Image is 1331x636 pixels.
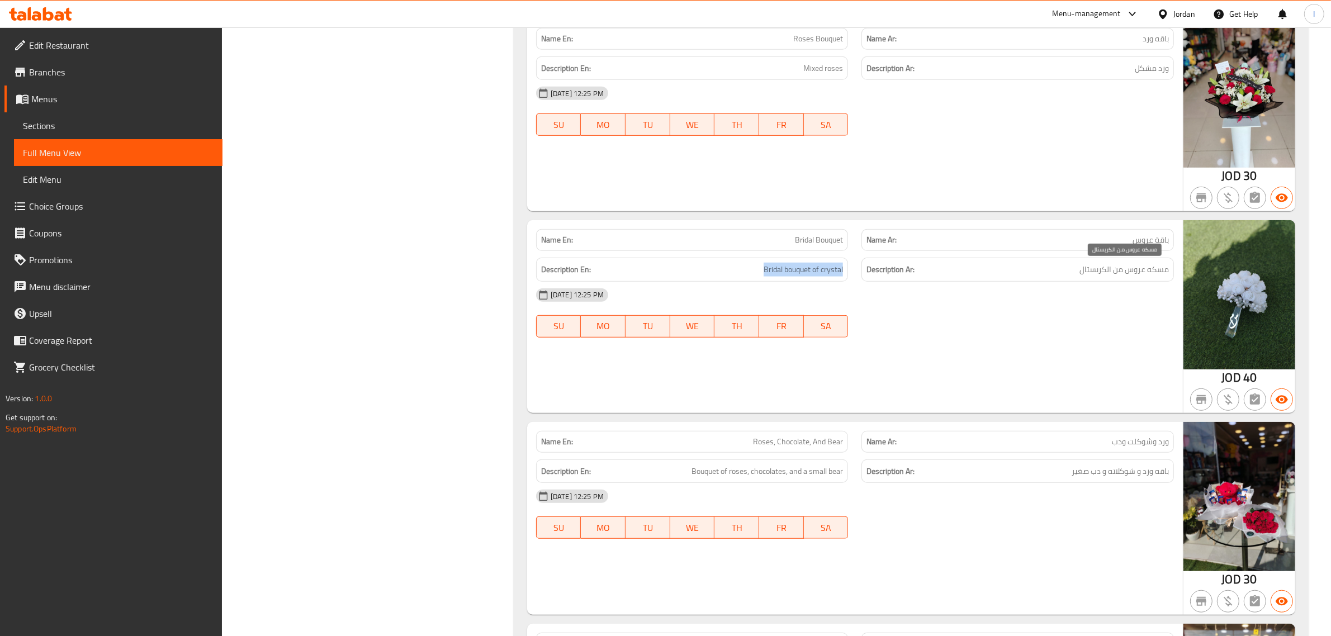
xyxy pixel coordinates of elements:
a: Edit Menu [14,166,222,193]
span: WE [675,520,711,536]
a: Sections [14,112,222,139]
span: TH [719,318,755,334]
button: Not has choices [1244,187,1266,209]
span: Menus [31,92,214,106]
span: 1.0.0 [35,391,52,406]
a: Promotions [4,246,222,273]
div: Menu-management [1052,7,1121,21]
span: Branches [29,65,214,79]
span: TU [630,318,666,334]
span: 30 [1243,165,1257,187]
span: Promotions [29,253,214,267]
span: SU [541,520,577,536]
span: Bouquet of roses, chocolates, and a small bear [691,464,843,478]
img: %D8%A8%D8%A7%D9%82%D9%87_%D9%88%D8%B1%D8%AF_638949233948331931.jpg [1183,19,1295,168]
img: %D9%88%D8%B1%D8%AF_%D9%88%D8%B4%D9%88%D9%83%D9%84%D8%AA_%D9%88%D8%AF%D8%A8638949191310191408.jpg [1183,422,1295,571]
span: Menu disclaimer [29,280,214,293]
button: Available [1271,388,1293,411]
span: SU [541,318,577,334]
span: [DATE] 12:25 PM [546,289,608,300]
button: Not has choices [1244,590,1266,613]
span: MO [585,117,621,133]
span: ورد وشوكلت ودب [1112,436,1169,448]
button: Purchased item [1217,590,1239,613]
button: TH [714,113,759,136]
button: SA [804,113,849,136]
span: TU [630,117,666,133]
span: TH [719,520,755,536]
strong: Name En: [541,234,573,246]
span: JOD [1222,165,1241,187]
span: FR [764,520,799,536]
span: Full Menu View [23,146,214,159]
a: Edit Restaurant [4,32,222,59]
span: Sections [23,119,214,132]
span: Edit Menu [23,173,214,186]
button: FR [759,113,804,136]
button: MO [581,516,626,539]
button: TH [714,516,759,539]
a: Menu disclaimer [4,273,222,300]
span: SA [808,520,844,536]
button: SA [804,315,849,338]
button: Available [1271,187,1293,209]
img: %D9%85%D8%B3%D9%83%D9%87_%D8%B9%D8%B1%D9%88%D8%B3638949190121537758.jpg [1183,220,1295,369]
button: Not has choices [1244,388,1266,411]
button: Not branch specific item [1190,590,1212,613]
button: Available [1271,590,1293,613]
button: TU [626,113,670,136]
strong: Description En: [541,61,591,75]
a: Upsell [4,300,222,327]
span: Bridal Bouquet [795,234,843,246]
button: Not branch specific item [1190,388,1212,411]
button: SA [804,516,849,539]
span: Choice Groups [29,200,214,213]
a: Branches [4,59,222,86]
span: FR [764,117,799,133]
span: Coverage Report [29,334,214,347]
button: SU [536,516,581,539]
span: [DATE] 12:25 PM [546,491,608,502]
span: TH [719,117,755,133]
strong: Description Ar: [866,263,915,277]
a: Choice Groups [4,193,222,220]
span: WE [675,117,711,133]
span: باقه ورد و شوكلاته و دب صغير [1072,464,1169,478]
span: FR [764,318,799,334]
strong: Description En: [541,263,591,277]
button: FR [759,315,804,338]
strong: Description Ar: [866,61,915,75]
span: Upsell [29,307,214,320]
span: Version: [6,391,33,406]
strong: Name Ar: [866,436,897,448]
strong: Description Ar: [866,464,915,478]
span: Coupons [29,226,214,240]
span: JOD [1222,568,1241,590]
span: باقة عروس [1133,234,1169,246]
div: Jordan [1173,8,1195,20]
button: SU [536,113,581,136]
button: Purchased item [1217,187,1239,209]
button: Not branch specific item [1190,187,1212,209]
span: SA [808,318,844,334]
strong: Name Ar: [866,234,897,246]
button: WE [670,315,715,338]
strong: Name En: [541,436,573,448]
a: Coverage Report [4,327,222,354]
span: باقه ورد [1143,33,1169,45]
button: Purchased item [1217,388,1239,411]
span: Edit Restaurant [29,39,214,52]
span: Roses, Chocolate, And Bear [753,436,843,448]
span: ورد مشكل [1135,61,1169,75]
button: TH [714,315,759,338]
a: Support.OpsPlatform [6,421,77,436]
span: I [1313,8,1315,20]
a: Full Menu View [14,139,222,166]
button: MO [581,315,626,338]
strong: Name Ar: [866,33,897,45]
span: 30 [1243,568,1257,590]
span: Get support on: [6,410,57,425]
span: JOD [1222,367,1241,388]
button: WE [670,113,715,136]
span: Roses Bouquet [793,33,843,45]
